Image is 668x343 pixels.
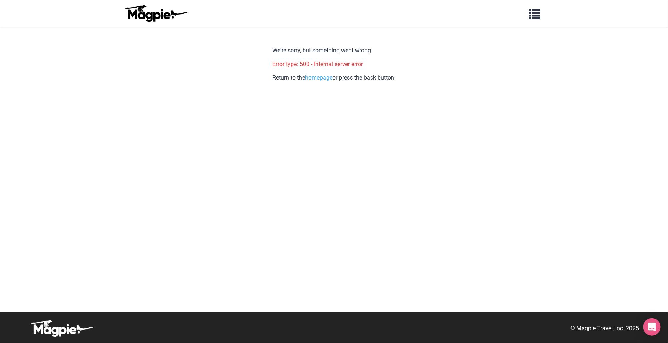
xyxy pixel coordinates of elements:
img: logo-ab69f6fb50320c5b225c76a69d11143b.png [123,5,189,22]
p: © Magpie Travel, Inc. 2025 [570,324,639,333]
p: Return to the or press the back button. [272,73,396,82]
div: Open Intercom Messenger [643,318,661,336]
a: homepage [305,74,332,81]
img: logo-white-d94fa1abed81b67a048b3d0f0ab5b955.png [29,320,95,337]
p: We're sorry, but something went wrong. [272,46,396,55]
p: Error type: 500 - Internal server error [272,60,396,69]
